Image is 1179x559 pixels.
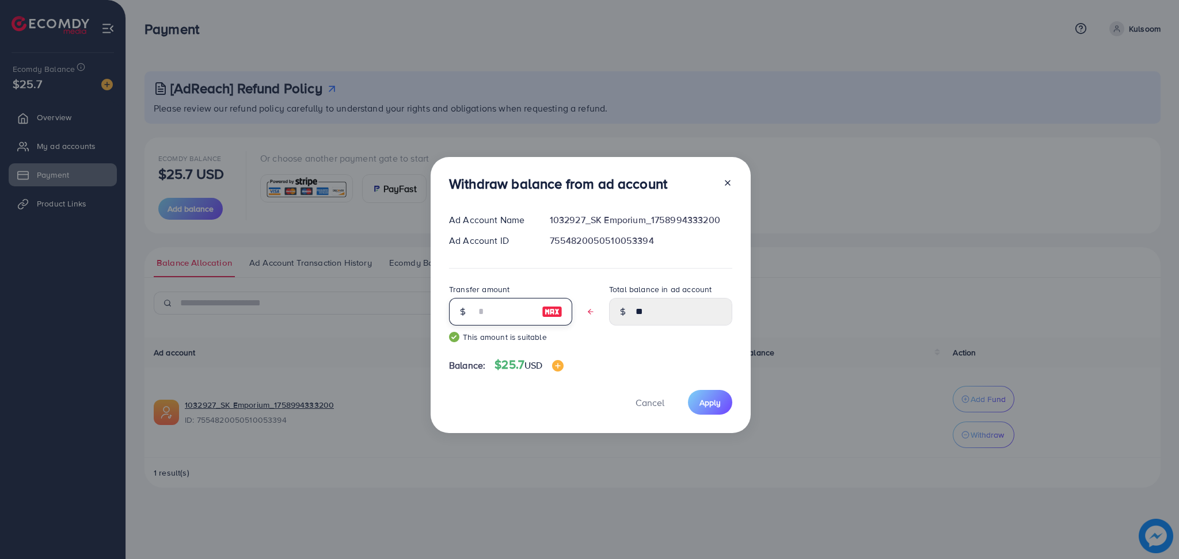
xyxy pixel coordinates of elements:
label: Transfer amount [449,284,509,295]
small: This amount is suitable [449,331,572,343]
span: Balance: [449,359,485,372]
div: Ad Account ID [440,234,541,247]
div: 7554820050510053394 [541,234,741,247]
button: Cancel [621,390,679,415]
img: guide [449,332,459,342]
h3: Withdraw balance from ad account [449,175,667,192]
span: USD [524,359,542,372]
button: Apply [688,390,732,415]
div: Ad Account Name [440,213,541,227]
img: image [542,305,562,319]
h4: $25.7 [495,358,563,372]
span: Cancel [636,396,664,409]
img: image [552,360,564,372]
label: Total balance in ad account [609,284,712,295]
span: Apply [699,397,721,408]
div: 1032927_SK Emporium_1758994333200 [541,213,741,227]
